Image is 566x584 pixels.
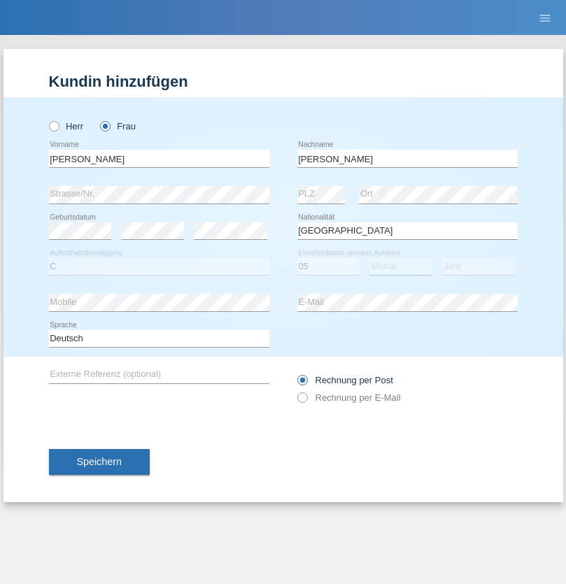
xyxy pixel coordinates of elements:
label: Rechnung per E-Mail [297,392,401,403]
h1: Kundin hinzufügen [49,73,518,90]
input: Rechnung per E-Mail [297,392,306,410]
span: Speichern [77,456,122,467]
label: Herr [49,121,84,131]
input: Herr [49,121,58,130]
input: Frau [100,121,109,130]
label: Rechnung per Post [297,375,393,385]
a: menu [531,13,559,22]
i: menu [538,11,552,25]
input: Rechnung per Post [297,375,306,392]
button: Speichern [49,449,150,476]
label: Frau [100,121,136,131]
